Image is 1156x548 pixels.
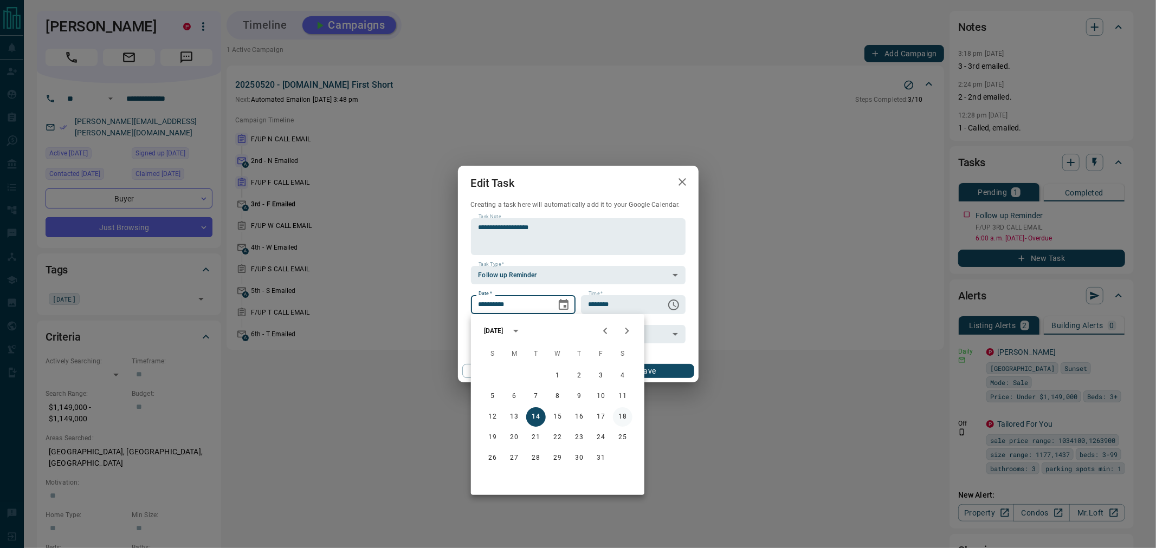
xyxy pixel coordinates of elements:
[570,343,589,365] span: Thursday
[663,294,684,316] button: Choose time, selected time is 6:00 AM
[591,387,611,406] button: 10
[479,290,492,297] label: Date
[591,343,611,365] span: Friday
[570,387,589,406] button: 9
[526,387,546,406] button: 7
[479,213,501,220] label: Task Note
[595,320,616,342] button: Previous month
[548,407,567,427] button: 15
[483,387,502,406] button: 5
[553,294,574,316] button: Choose date, selected date is Oct 14, 2025
[591,428,611,447] button: 24
[526,448,546,468] button: 28
[613,407,632,427] button: 18
[483,428,502,447] button: 19
[471,266,686,284] div: Follow up Reminder
[505,428,524,447] button: 20
[548,448,567,468] button: 29
[570,407,589,427] button: 16
[507,322,525,340] button: calendar view is open, switch to year view
[548,428,567,447] button: 22
[589,290,603,297] label: Time
[613,428,632,447] button: 25
[616,320,638,342] button: Next month
[526,407,546,427] button: 14
[601,364,694,378] button: Save
[570,428,589,447] button: 23
[505,407,524,427] button: 13
[548,366,567,386] button: 1
[548,387,567,406] button: 8
[591,407,611,427] button: 17
[458,166,527,200] h2: Edit Task
[613,343,632,365] span: Saturday
[526,428,546,447] button: 21
[591,366,611,386] button: 3
[483,448,502,468] button: 26
[613,387,632,406] button: 11
[505,387,524,406] button: 6
[570,448,589,468] button: 30
[462,364,555,378] button: Cancel
[526,343,546,365] span: Tuesday
[483,343,502,365] span: Sunday
[479,261,504,268] label: Task Type
[471,200,686,210] p: Creating a task here will automatically add it to your Google Calendar.
[570,366,589,386] button: 2
[613,366,632,386] button: 4
[483,407,502,427] button: 12
[548,343,567,365] span: Wednesday
[591,448,611,468] button: 31
[484,326,503,336] div: [DATE]
[505,448,524,468] button: 27
[505,343,524,365] span: Monday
